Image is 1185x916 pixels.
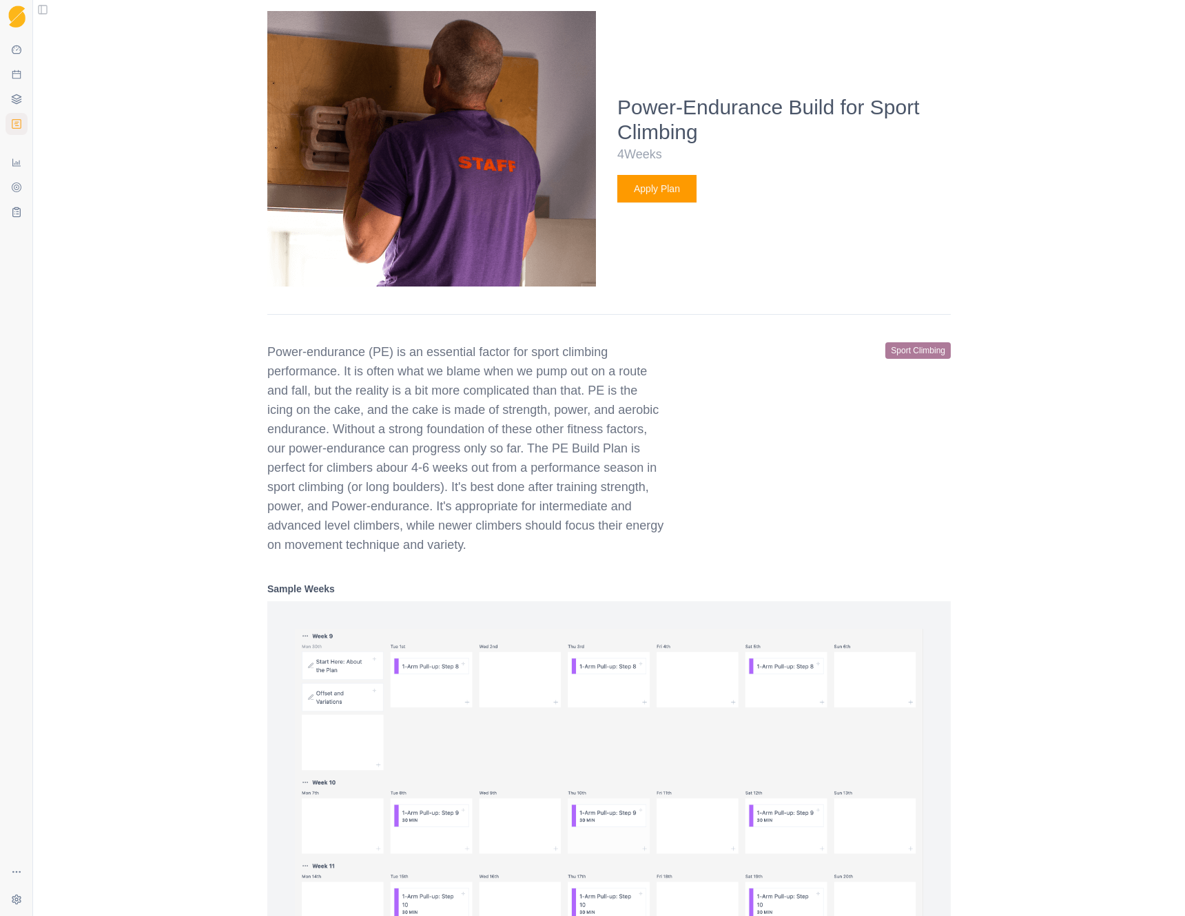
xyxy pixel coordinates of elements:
img: Logo [8,6,25,28]
button: Apply Plan [617,175,697,202]
h4: Power-Endurance Build for Sport Climbing [617,95,951,145]
img: Power-Endurance Build for Sport Climbing [267,11,596,287]
span: sport climbing [885,342,951,359]
button: Settings [6,888,28,910]
p: 4 Weeks [617,145,951,164]
p: Power-endurance (PE) is an essential factor for sport climbing performance. It is often what we b... [267,342,664,554]
h4: Sample Weeks [267,582,951,596]
a: Logo [6,6,28,28]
